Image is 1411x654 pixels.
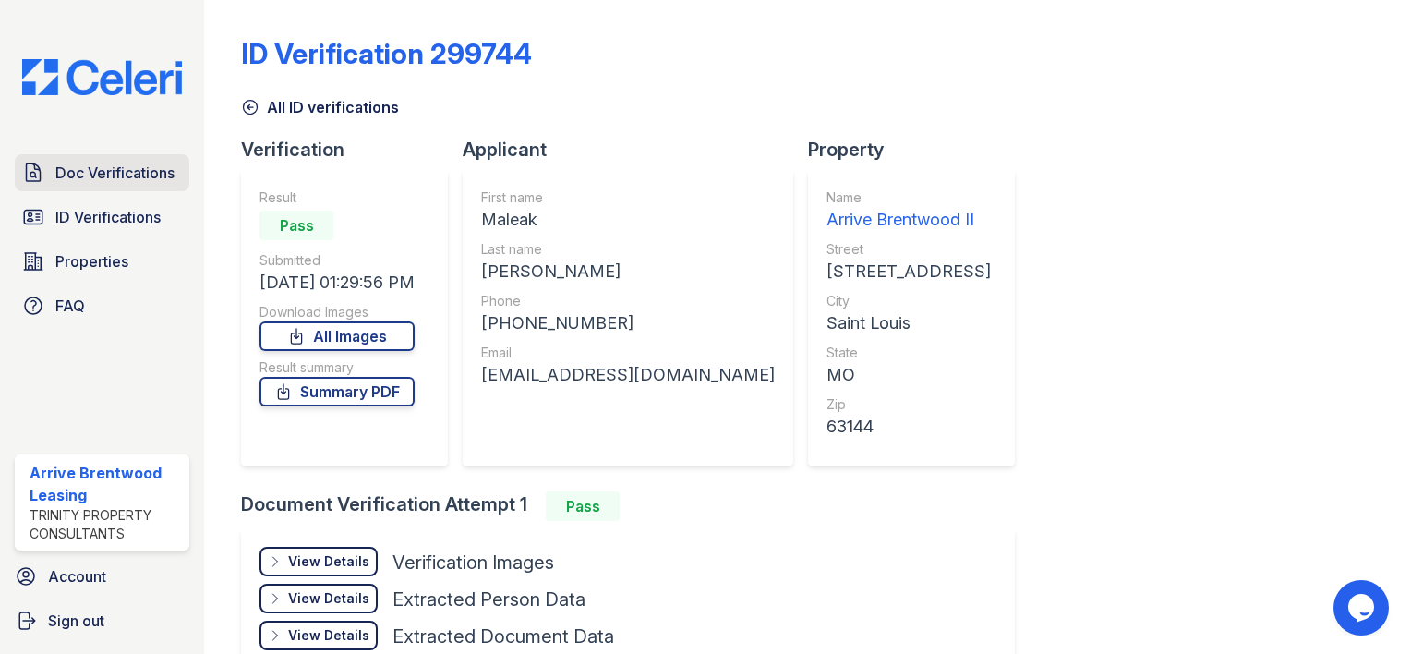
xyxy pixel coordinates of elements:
div: Maleak [481,207,775,233]
img: CE_Logo_Blue-a8612792a0a2168367f1c8372b55b34899dd931a85d93a1a3d3e32e68fde9ad4.png [7,59,197,95]
span: Properties [55,250,128,272]
a: Summary PDF [259,377,415,406]
div: [EMAIL_ADDRESS][DOMAIN_NAME] [481,362,775,388]
div: Extracted Document Data [392,624,614,649]
div: Result summary [259,358,415,377]
div: Email [481,344,775,362]
div: City [826,292,991,310]
div: Download Images [259,303,415,321]
a: FAQ [15,287,189,324]
div: Name [826,188,991,207]
a: All ID verifications [241,96,399,118]
div: [PHONE_NUMBER] [481,310,775,336]
div: Property [808,137,1030,163]
span: Sign out [48,610,104,632]
a: Properties [15,243,189,280]
div: [PERSON_NAME] [481,259,775,285]
div: Arrive Brentwood Leasing [30,462,182,506]
div: Verification [241,137,463,163]
div: First name [481,188,775,207]
div: MO [826,362,991,388]
a: Sign out [7,602,197,639]
div: Extracted Person Data [392,587,585,612]
div: Last name [481,240,775,259]
span: FAQ [55,295,85,317]
div: Trinity Property Consultants [30,506,182,543]
a: Name Arrive Brentwood II [826,188,991,233]
div: Pass [259,211,333,240]
div: ID Verification 299744 [241,37,532,70]
div: Zip [826,395,991,414]
div: 63144 [826,414,991,440]
a: All Images [259,321,415,351]
div: [DATE] 01:29:56 PM [259,270,415,296]
a: Doc Verifications [15,154,189,191]
div: Street [826,240,991,259]
div: View Details [288,626,369,645]
div: Phone [481,292,775,310]
div: Submitted [259,251,415,270]
iframe: chat widget [1333,580,1393,636]
div: [STREET_ADDRESS] [826,259,991,285]
span: Account [48,565,106,587]
div: Applicant [463,137,808,163]
span: ID Verifications [55,206,161,228]
div: View Details [288,552,369,571]
div: Saint Louis [826,310,991,336]
div: Pass [546,491,620,521]
div: Result [259,188,415,207]
div: View Details [288,589,369,608]
div: State [826,344,991,362]
span: Doc Verifications [55,162,175,184]
a: ID Verifications [15,199,189,236]
a: Account [7,558,197,595]
div: Document Verification Attempt 1 [241,491,1030,521]
div: Arrive Brentwood II [826,207,991,233]
div: Verification Images [392,550,554,575]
